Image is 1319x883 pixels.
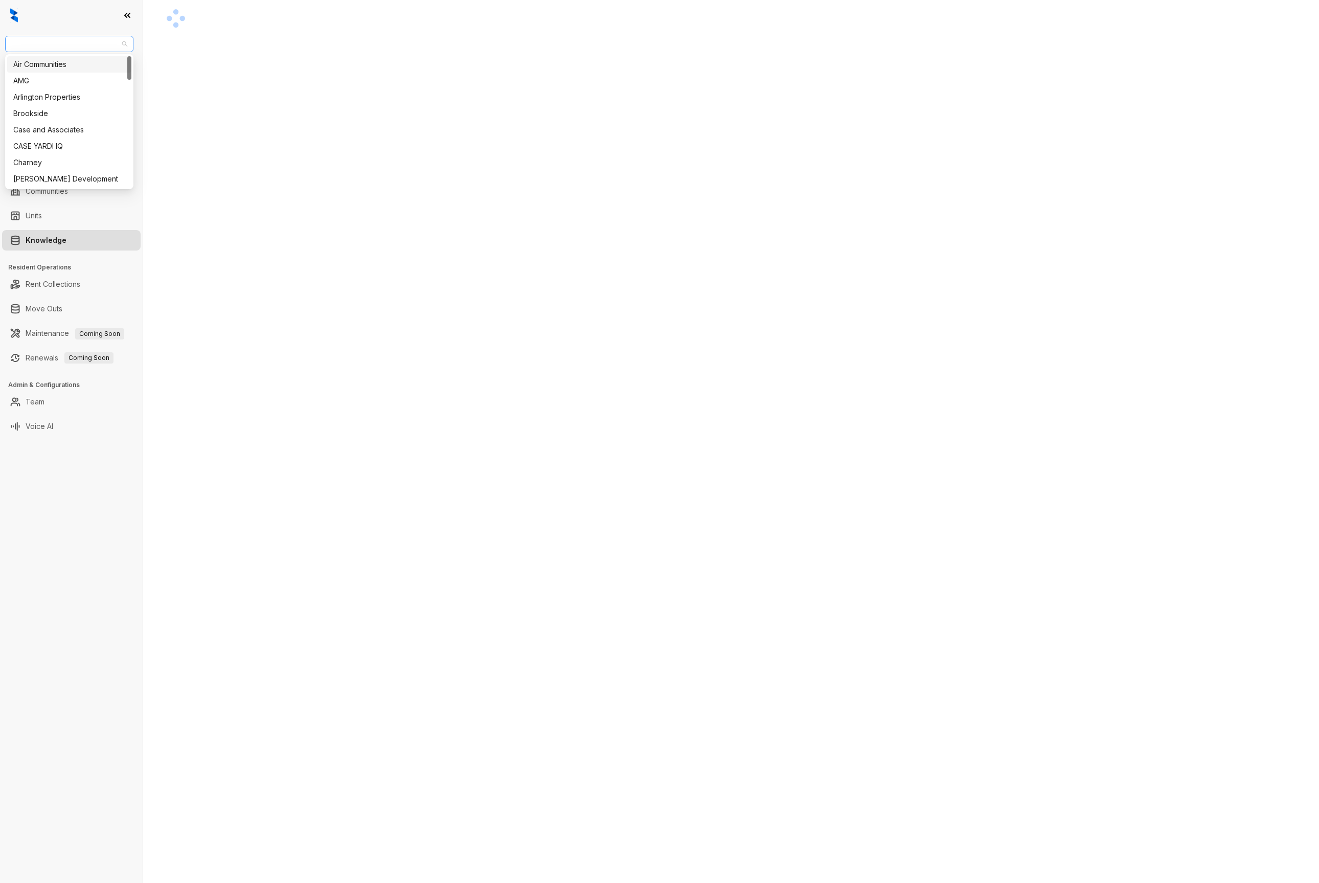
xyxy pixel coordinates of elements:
a: Rent Collections [26,274,80,295]
li: Maintenance [2,323,141,344]
li: Leasing [2,112,141,133]
a: Move Outs [26,299,62,319]
li: Rent Collections [2,274,141,295]
span: Coming Soon [75,328,124,339]
li: Leads [2,69,141,89]
div: CASE YARDI IQ [13,141,125,152]
div: Charney [13,157,125,168]
a: Knowledge [26,230,66,251]
li: Renewals [2,348,141,368]
div: Brookside [7,105,131,122]
div: Arlington Properties [7,89,131,105]
li: Voice AI [2,416,141,437]
a: Team [26,392,44,412]
div: Case and Associates [7,122,131,138]
span: Coming Soon [64,352,113,364]
div: Arlington Properties [13,92,125,103]
div: AMG [13,75,125,86]
li: Communities [2,181,141,201]
div: Brookside [13,108,125,119]
a: Voice AI [26,416,53,437]
div: Air Communities [13,59,125,70]
a: Communities [26,181,68,201]
div: CASE YARDI IQ [7,138,131,154]
img: logo [10,8,18,22]
li: Collections [2,137,141,157]
div: [PERSON_NAME] Development [13,173,125,185]
a: Units [26,206,42,226]
h3: Resident Operations [8,263,143,272]
li: Units [2,206,141,226]
li: Team [2,392,141,412]
h3: Admin & Configurations [8,380,143,390]
div: AMG [7,73,131,89]
li: Knowledge [2,230,141,251]
a: RenewalsComing Soon [26,348,113,368]
div: Davis Development [7,171,131,187]
li: Move Outs [2,299,141,319]
span: Case and Associates [11,36,127,52]
div: Charney [7,154,131,171]
div: Case and Associates [13,124,125,135]
div: Air Communities [7,56,131,73]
